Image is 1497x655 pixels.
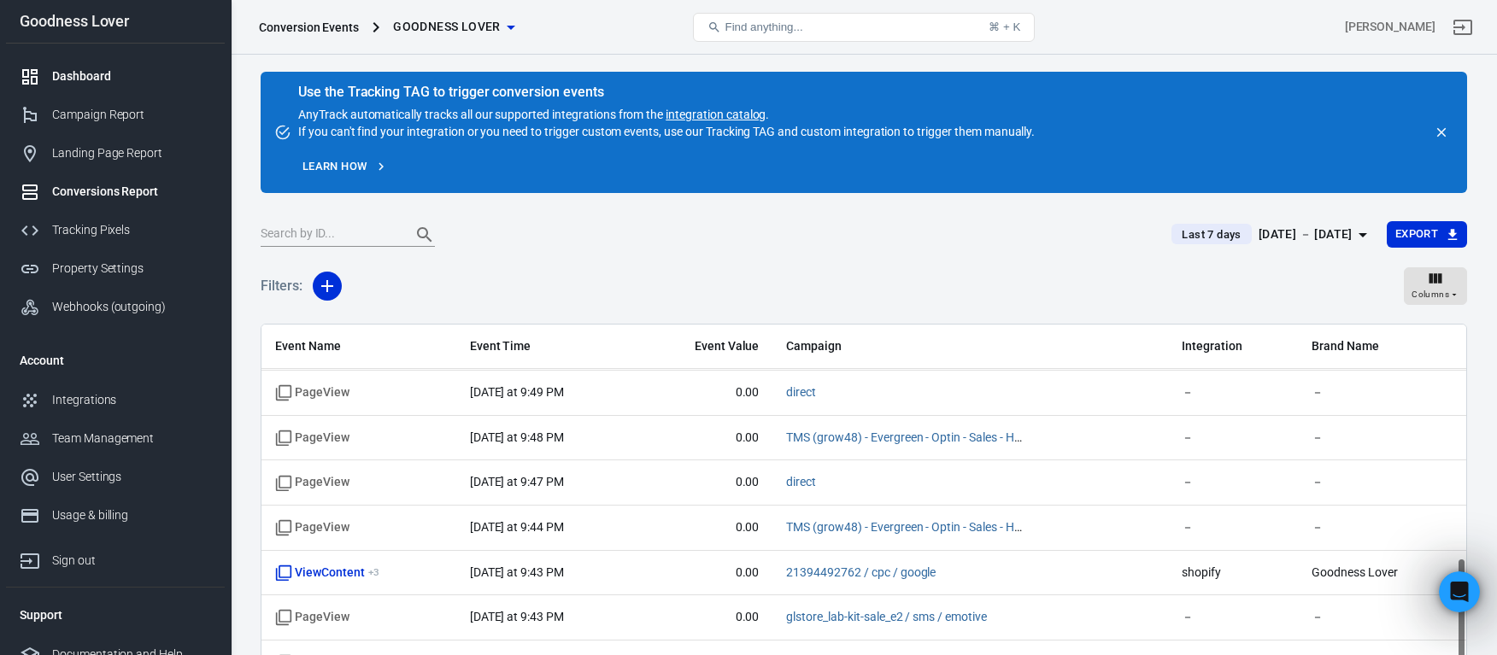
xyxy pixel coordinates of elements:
[1182,338,1284,355] span: Integration
[6,134,225,173] a: Landing Page Report
[1404,267,1467,305] button: Columns
[171,472,342,541] button: Messages
[275,564,379,582] span: ViewContent
[1412,287,1449,302] span: Columns
[52,183,211,201] div: Conversions Report
[1312,338,1453,355] span: Brand Name
[227,515,286,527] span: Messages
[989,20,1020,33] div: ⌘ + K
[6,14,225,29] div: Goodness Lover
[52,506,211,524] div: Usage & billing
[1182,609,1284,626] span: －
[1182,519,1284,536] span: －
[1182,384,1284,401] span: －
[52,298,211,316] div: Webhooks (outgoing)
[666,108,766,121] a: integration catalog
[6,249,225,288] a: Property Settings
[35,343,285,361] div: Contact support
[66,515,104,527] span: Home
[6,419,225,458] a: Team Management
[52,221,211,239] div: Tracking Pixels
[52,106,211,124] div: Campaign Report
[52,260,211,278] div: Property Settings
[34,150,308,208] p: What do you want to track [DATE]?
[52,552,211,570] div: Sign out
[6,57,225,96] a: Dashboard
[179,288,226,306] div: • [DATE]
[1312,430,1453,447] span: －
[470,565,564,579] time: 2025-09-14T21:43:58+08:00
[786,519,1025,536] span: TMS (grow48) - Evergreen - Optin - Sales - Horizontal Scale/Testing
[25,392,317,424] a: Knowledge Base
[1182,474,1284,491] span: －
[1387,221,1467,248] button: Export
[298,84,1035,101] div: Use the Tracking TAG to trigger conversion events
[650,474,760,491] span: 0.00
[275,519,349,536] span: Standard event name
[17,231,325,320] div: Recent messageProfile image for LaurentI am closing this conversation for now. You can always res...
[470,385,564,399] time: 2025-09-14T21:49:44+08:00
[1259,224,1353,245] div: [DATE] － [DATE]
[52,430,211,447] div: Team Management
[1312,474,1453,491] span: －
[1158,220,1386,249] button: Last 7 days[DATE] － [DATE]
[275,338,443,355] span: Event Name
[6,594,225,635] li: Support
[6,535,225,580] a: Sign out
[35,399,286,417] div: Knowledge Base
[6,173,225,211] a: Conversions Report
[404,214,445,255] button: Search
[76,272,657,285] span: I am closing this conversation for now. You can always respond later or start a new conversation.
[1345,18,1435,36] div: Account id: m2kaqM7f
[1312,519,1453,536] span: －
[470,520,564,534] time: 2025-09-14T21:44:54+08:00
[275,609,349,626] span: Standard event name
[786,385,816,399] a: direct
[470,610,564,623] time: 2025-09-14T21:43:53+08:00
[1312,609,1453,626] span: －
[786,564,936,582] span: 21394492762 / cpc / google
[725,20,802,33] span: Find anything...
[6,381,225,419] a: Integrations
[470,430,564,444] time: 2025-09-14T21:48:38+08:00
[693,13,1035,42] button: Find anything...⌘ + K
[18,256,324,319] div: Profile image for LaurentI am closing this conversation for now. You can always respond later or ...
[275,384,349,401] span: Standard event name
[76,288,175,306] div: [PERSON_NAME]
[650,338,760,355] span: Event Value
[52,391,211,409] div: Integrations
[6,211,225,249] a: Tracking Pixels
[1182,564,1284,582] span: shopify
[6,96,225,134] a: Campaign Report
[368,566,379,578] sup: + 3
[1429,120,1453,144] button: close
[6,340,225,381] li: Account
[275,474,349,491] span: Standard event name
[650,384,760,401] span: 0.00
[34,27,68,61] img: Profile image for Jose
[786,565,936,579] a: 21394492762 / cpc / google
[650,430,760,447] span: 0.00
[786,520,1134,534] a: TMS (grow48) - Evergreen - Optin - Sales - Horizontal Scale/Testing
[6,458,225,496] a: User Settings
[52,144,211,162] div: Landing Page Report
[275,430,349,447] span: Standard event name
[786,338,1025,355] span: Campaign
[386,11,521,43] button: Goodness Lover
[298,154,391,180] a: Learn how
[786,430,1025,447] span: TMS (grow48) - Evergreen - Optin - Sales - Horizontal Scale/Testing
[35,245,307,263] div: Recent message
[52,67,211,85] div: Dashboard
[786,610,986,623] a: glstore_lab-kit-sale_e2 / sms / emotive
[786,430,1134,444] a: TMS (grow48) - Evergreen - Optin - Sales - Horizontal Scale/Testing
[786,609,986,626] span: glstore_lab-kit-sale_e2 / sms / emotive
[261,259,302,313] h5: Filters:
[6,496,225,535] a: Usage & billing
[35,271,69,305] img: Profile image for Laurent
[1439,571,1480,612] iframe: Intercom live chat
[1312,384,1453,401] span: －
[650,519,760,536] span: 0.00
[393,16,501,38] span: Goodness Lover
[786,475,816,488] a: direct
[650,609,760,626] span: 0.00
